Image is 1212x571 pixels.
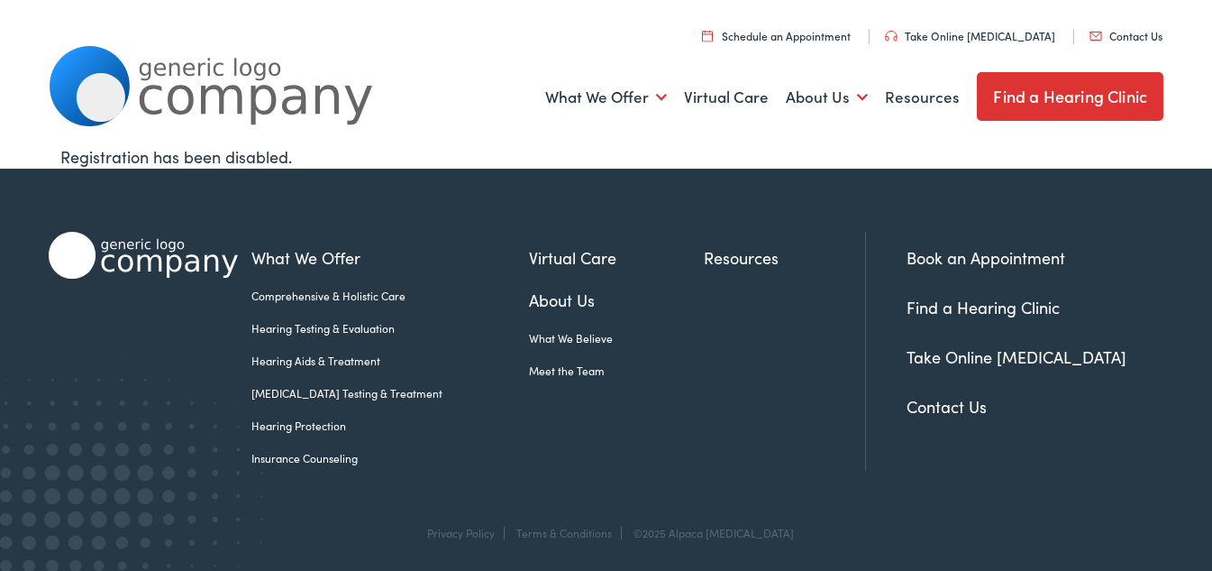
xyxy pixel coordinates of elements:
[251,245,529,270] a: What We Offer
[624,527,794,539] div: ©2025 Alpaca [MEDICAL_DATA]
[251,288,529,304] a: Comprehensive & Holistic Care
[545,64,667,131] a: What We Offer
[251,320,529,336] a: Hearing Testing & Evaluation
[977,72,1163,121] a: Find a Hearing Clinic
[49,232,238,279] img: Alpaca Audiology
[702,28,851,43] a: Schedule an Appointment
[427,525,495,540] a: Privacy Policy
[786,64,868,131] a: About Us
[907,246,1065,269] a: Book an Appointment
[684,64,769,131] a: Virtual Care
[516,525,612,540] a: Terms & Conditions
[885,31,898,41] img: utility icon
[907,345,1126,368] a: Take Online [MEDICAL_DATA]
[529,245,703,270] a: Virtual Care
[251,450,529,466] a: Insurance Counseling
[907,296,1060,318] a: Find a Hearing Clinic
[60,144,1152,169] div: Registration has been disabled.
[529,288,703,312] a: About Us
[251,385,529,401] a: [MEDICAL_DATA] Testing & Treatment
[885,64,960,131] a: Resources
[529,363,703,379] a: Meet the Team
[702,30,713,41] img: utility icon
[251,418,529,434] a: Hearing Protection
[1089,28,1162,43] a: Contact Us
[704,245,865,270] a: Resources
[251,353,529,369] a: Hearing Aids & Treatment
[1089,32,1102,41] img: utility icon
[529,330,703,346] a: What We Believe
[885,28,1055,43] a: Take Online [MEDICAL_DATA]
[907,395,987,418] a: Contact Us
